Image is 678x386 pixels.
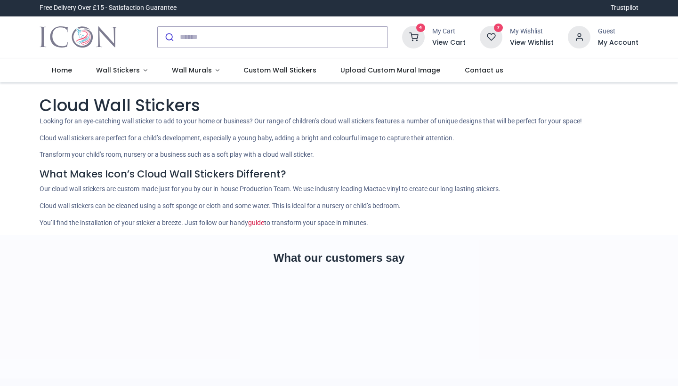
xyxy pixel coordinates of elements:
[40,282,638,348] iframe: Customer reviews powered by Trustpilot
[96,65,140,75] span: Wall Stickers
[432,27,466,36] div: My Cart
[40,150,638,160] p: Transform your child’s room, nursery or a business such as a soft play with a cloud wall sticker.
[52,65,72,75] span: Home
[158,27,180,48] button: Submit
[340,65,440,75] span: Upload Custom Mural Image
[510,38,554,48] a: View Wishlist
[40,24,117,50] a: Logo of Icon Wall Stickers
[598,27,638,36] div: Guest
[480,32,502,40] a: 7
[40,94,638,117] h1: Cloud Wall Stickers
[598,38,638,48] a: My Account
[402,32,425,40] a: 4
[465,65,503,75] span: Contact us
[248,219,264,226] a: guide
[611,3,638,13] a: Trustpilot
[84,58,160,83] a: Wall Stickers
[432,38,466,48] a: View Cart
[40,134,638,143] p: Cloud wall stickers are perfect for a child’s development, especially a young baby, adding a brig...
[172,65,212,75] span: Wall Murals
[416,24,425,32] sup: 4
[40,201,638,211] p: Cloud wall stickers can be cleaned using a soft sponge or cloth and some water. This is ideal for...
[40,218,638,228] p: You’ll find the installation of your sticker a breeze. Just follow our handy to transform your sp...
[40,185,638,194] p: Our cloud wall stickers are custom-made just for you by our in-house Production Team. We use indu...
[160,58,232,83] a: Wall Murals
[40,167,638,181] h4: What Makes Icon’s Cloud Wall Stickers Different?
[40,3,177,13] div: Free Delivery Over £15 - Satisfaction Guarantee
[494,24,503,32] sup: 7
[40,117,638,126] p: Looking for an eye-catching wall sticker to add to your home or business? Our range of children’s...
[243,65,316,75] span: Custom Wall Stickers
[40,250,638,266] h2: What our customers say
[510,27,554,36] div: My Wishlist
[40,24,117,50] img: Icon Wall Stickers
